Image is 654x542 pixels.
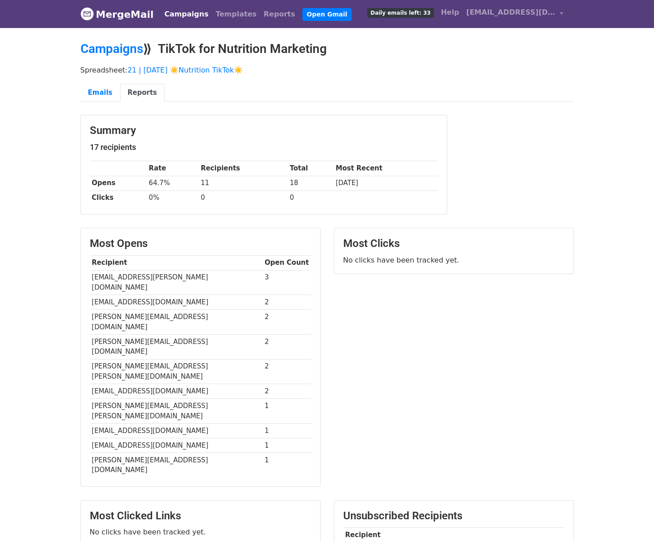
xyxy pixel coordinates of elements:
th: Recipients [199,161,288,176]
h3: Most Opens [90,237,311,250]
h3: Most Clicked Links [90,510,311,522]
a: Emails [80,84,120,102]
a: Campaigns [161,5,212,23]
td: 2 [263,384,311,399]
td: 11 [199,176,288,190]
td: [PERSON_NAME][EMAIL_ADDRESS][DOMAIN_NAME] [90,310,263,335]
p: Spreadsheet: [80,65,574,75]
a: Open Gmail [302,8,352,21]
th: Opens [90,176,147,190]
td: 1 [263,399,311,424]
a: Help [437,4,463,21]
td: [EMAIL_ADDRESS][DOMAIN_NAME] [90,438,263,453]
p: No clicks have been tracked yet. [90,527,311,537]
a: Reports [120,84,165,102]
a: Daily emails left: 33 [364,4,437,21]
th: Rate [147,161,199,176]
td: 2 [263,334,311,359]
td: 1 [263,438,311,453]
span: [EMAIL_ADDRESS][DOMAIN_NAME] [466,7,555,18]
a: [EMAIL_ADDRESS][DOMAIN_NAME] [463,4,567,24]
td: [DATE] [333,176,437,190]
h5: 17 recipients [90,142,438,152]
h3: Summary [90,124,438,137]
td: 2 [263,359,311,384]
img: MergeMail logo [80,7,94,20]
a: Reports [260,5,299,23]
td: [PERSON_NAME][EMAIL_ADDRESS][DOMAIN_NAME] [90,453,263,477]
td: [PERSON_NAME][EMAIL_ADDRESS][PERSON_NAME][DOMAIN_NAME] [90,399,263,424]
td: 64.7% [147,176,199,190]
td: 0 [199,190,288,205]
a: Campaigns [80,41,143,56]
th: Most Recent [333,161,437,176]
p: No clicks have been tracked yet. [343,255,565,265]
h3: Most Clicks [343,237,565,250]
a: Templates [212,5,260,23]
td: [EMAIL_ADDRESS][PERSON_NAME][DOMAIN_NAME] [90,270,263,295]
h2: ⟫ TikTok for Nutrition Marketing [80,41,574,57]
td: 3 [263,270,311,295]
td: 1 [263,423,311,438]
th: Open Count [263,255,311,270]
td: 18 [288,176,333,190]
td: [EMAIL_ADDRESS][DOMAIN_NAME] [90,423,263,438]
th: Recipient [90,255,263,270]
a: MergeMail [80,5,154,24]
th: Clicks [90,190,147,205]
span: Daily emails left: 33 [367,8,433,18]
h3: Unsubscribed Recipients [343,510,565,522]
td: [PERSON_NAME][EMAIL_ADDRESS][PERSON_NAME][DOMAIN_NAME] [90,359,263,384]
td: 0 [288,190,333,205]
td: [EMAIL_ADDRESS][DOMAIN_NAME] [90,384,263,399]
th: Total [288,161,333,176]
td: 1 [263,453,311,477]
td: [EMAIL_ADDRESS][DOMAIN_NAME] [90,295,263,310]
td: 2 [263,310,311,335]
td: 0% [147,190,199,205]
td: 2 [263,295,311,310]
a: 21 | [DATE] ☀️Nutrition TikTok☀️ [128,66,243,74]
td: [PERSON_NAME][EMAIL_ADDRESS][DOMAIN_NAME] [90,334,263,359]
